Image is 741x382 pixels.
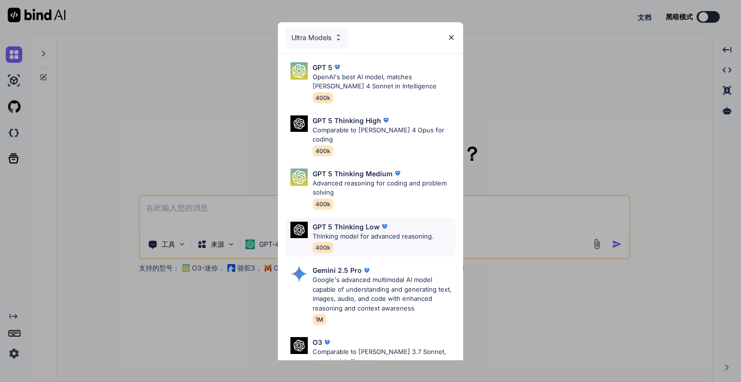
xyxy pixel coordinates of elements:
p: GPT 5 [313,62,332,72]
p: OpenAI's best AI model, matches [PERSON_NAME] 4 Sonnet in Intelligence [313,72,455,91]
p: Advanced reasoning for coding and problem solving [313,179,455,198]
img: premium [393,169,402,178]
p: GPT 5 Thinking Low [313,222,380,232]
img: Pick Models [290,337,308,354]
img: Pick Models [290,169,308,186]
span: 400k [313,198,333,210]
img: premium [362,266,371,275]
p: Google's advanced multimodal AI model capable of understanding and generating text, images, audio... [313,275,455,313]
p: GPT 5 Thinking High [313,115,381,126]
img: Pick Models [334,33,343,42]
img: premium [332,62,342,72]
img: premium [381,115,391,125]
span: 400k [313,145,333,156]
p: Gemini 2.5 Pro [313,265,362,275]
img: Pick Models [290,115,308,132]
span: 1M [313,314,326,325]
span: 400k [313,242,333,253]
img: premium [380,222,389,231]
p: Thinking model for advanced reasoning. [313,232,434,241]
img: Pick Models [290,62,308,80]
p: Comparable to [PERSON_NAME] 4 Opus for coding [313,126,455,144]
img: Pick Models [290,222,308,239]
img: Pick Models [290,265,308,283]
p: Comparable to [PERSON_NAME] 3.7 Sonnet, superior intelligence [313,347,455,366]
span: 400k [313,92,333,103]
p: GPT 5 Thinking Medium [313,169,393,179]
img: premium [322,338,332,347]
div: Ultra Models [286,27,348,48]
p: O3 [313,337,322,347]
img: close [447,33,455,42]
